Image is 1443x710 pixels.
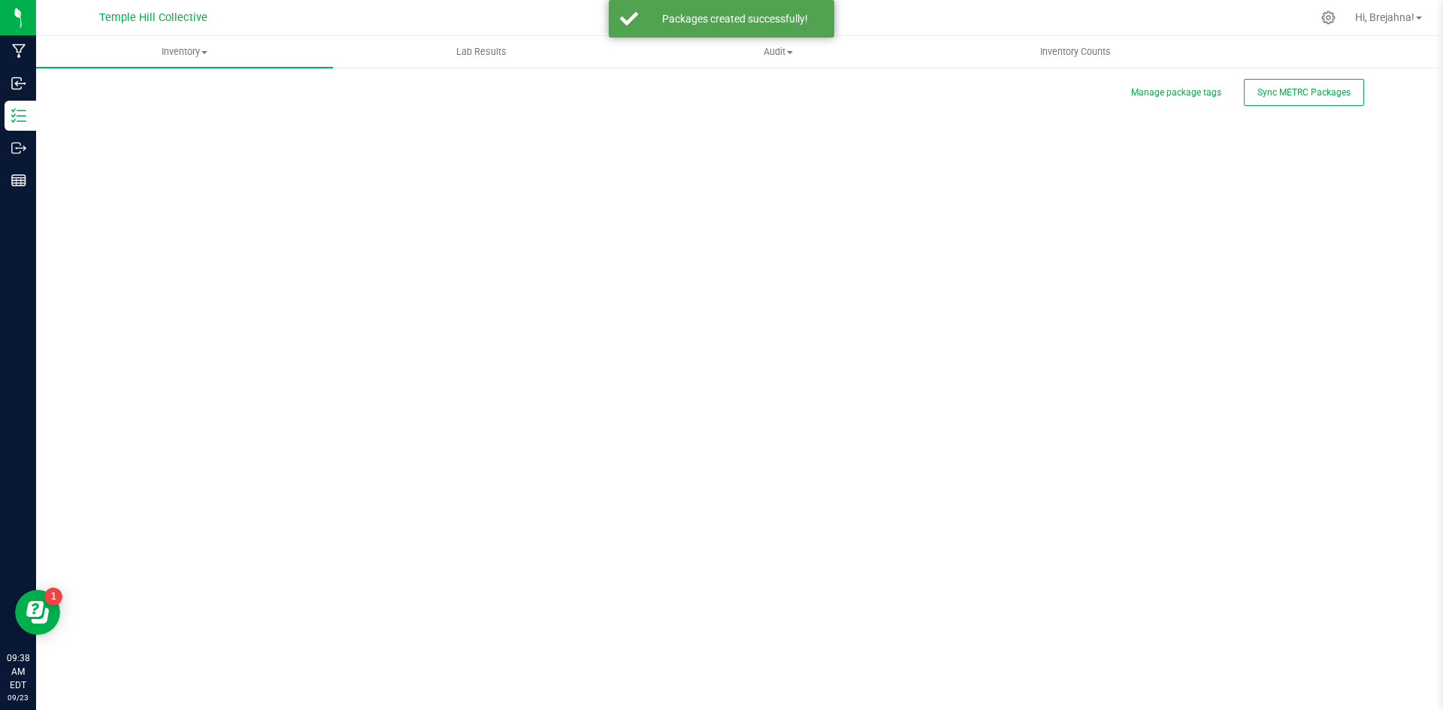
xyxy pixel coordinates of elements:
span: Temple Hill Collective [99,11,207,24]
span: Sync METRC Packages [1257,87,1351,98]
button: Sync METRC Packages [1244,79,1364,106]
a: Lab Results [333,36,630,68]
inline-svg: Reports [11,173,26,188]
inline-svg: Manufacturing [11,44,26,59]
inline-svg: Inbound [11,76,26,91]
p: 09:38 AM EDT [7,651,29,692]
inline-svg: Inventory [11,108,26,123]
iframe: Resource center [15,590,60,635]
div: Manage settings [1319,11,1338,25]
a: Audit [630,36,927,68]
span: Lab Results [436,45,527,59]
p: 09/23 [7,692,29,703]
span: Inventory [36,45,333,59]
iframe: Resource center unread badge [44,588,62,606]
a: Inventory [36,36,333,68]
button: Manage package tags [1131,86,1221,99]
div: Packages created successfully! [646,11,823,26]
span: Inventory Counts [1020,45,1131,59]
inline-svg: Outbound [11,140,26,156]
span: Audit [631,45,926,59]
span: Hi, Brejahna! [1355,11,1414,23]
a: Inventory Counts [927,36,1224,68]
